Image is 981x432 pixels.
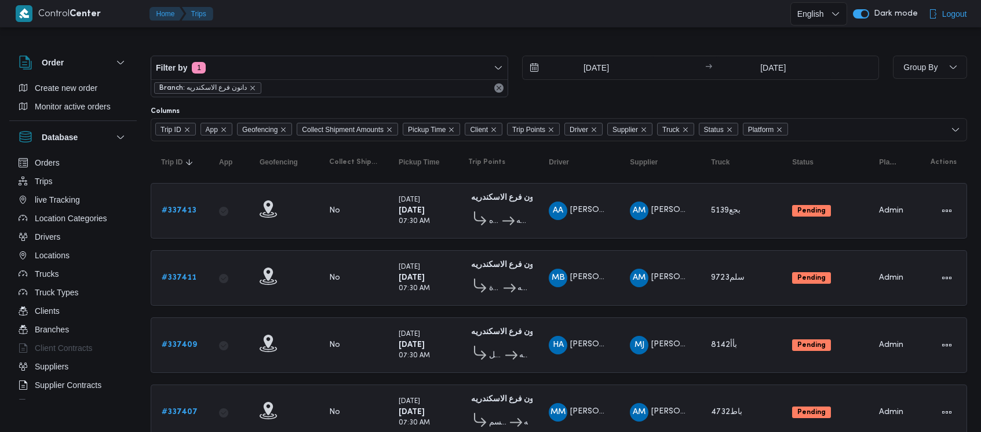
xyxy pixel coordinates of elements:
span: [PERSON_NAME] علي [PERSON_NAME] [570,408,721,415]
span: Monitor active orders [35,100,111,114]
small: 07:30 AM [399,285,430,292]
span: Pickup Time [408,123,446,136]
div: Amaro Muhammad Muhammad Yousf [630,202,648,220]
span: Collect Shipment Amounts [329,158,378,167]
span: Trip Points [468,158,505,167]
span: Status [704,123,724,136]
span: Collect Shipment Amounts [297,123,398,136]
span: Branches [35,323,69,336]
span: App [200,123,232,136]
b: دانون فرع الاسكندريه [471,194,542,202]
img: X8yXhbKr1z7QwAAAABJRU5ErkJggg== [16,5,32,22]
button: Orders [14,153,132,172]
span: Clients [35,304,60,318]
span: Supplier [607,123,652,136]
span: دانون فرع الاسكندريه [524,416,528,430]
b: Pending [797,274,826,281]
span: اول المنتزه [489,214,501,228]
small: [DATE] [399,331,420,338]
span: [PERSON_NAME] [570,273,636,281]
span: قسم ثان الرمل [489,349,504,363]
small: 07:30 AM [399,218,430,225]
button: Remove Collect Shipment Amounts from selection in this group [386,126,393,133]
span: AM [633,202,646,220]
div: No [329,340,340,350]
b: [DATE] [399,408,425,416]
button: Filter by1 active filters [151,56,508,79]
b: [DATE] [399,341,425,349]
span: Admin [879,274,903,281]
small: [DATE] [399,398,420,405]
span: AM [633,269,646,287]
small: [DATE] [399,197,420,203]
button: Remove Supplier from selection in this group [640,126,647,133]
div: Ahmad Aihab Muhammad Yousf RIshd [549,202,567,220]
b: # 337407 [162,408,198,416]
button: Group By [893,56,967,79]
span: Status [699,123,738,136]
button: Driver [544,153,614,171]
a: #337409 [162,338,197,352]
span: App [219,158,232,167]
span: Locations [35,248,70,262]
button: Truck Types [14,283,132,302]
button: Truck [706,153,776,171]
span: Devices [35,397,64,411]
b: # 337409 [162,341,197,349]
div: → [705,64,712,72]
button: Location Categories [14,209,132,228]
span: Driver [549,158,569,167]
button: Pickup Time [394,153,452,171]
span: Truck [711,158,730,167]
small: 07:30 AM [399,420,430,426]
small: 07:30 AM [399,353,430,359]
button: remove selected entity [249,85,256,91]
span: Admin [879,341,903,349]
button: Remove App from selection in this group [220,126,227,133]
span: [PERSON_NAME] [PERSON_NAME] [651,408,786,415]
div: Ahmad Muhammad Wsal Alshrqaoi [630,269,648,287]
button: Create new order [14,79,132,97]
button: Remove Trip Points from selection in this group [548,126,555,133]
button: Trips [182,7,213,21]
span: Trip Points [512,123,545,136]
button: Remove Trip ID from selection in this group [184,126,191,133]
button: Branches [14,320,132,339]
span: [PERSON_NAME] [651,206,717,214]
span: Pending [792,205,831,217]
span: Suppliers [35,360,68,374]
div: Ahmad Muhammad Abadalaatai Aataallah Nasar Allah [630,403,648,422]
button: Supplier Contracts [14,376,132,394]
span: Trip Points [507,123,560,136]
button: Logout [924,2,972,25]
a: #337407 [162,405,198,419]
button: Remove Client from selection in this group [490,126,497,133]
button: Actions [938,403,956,422]
span: Logout [942,7,967,21]
span: Branch: دانون فرع الاسكندريه [159,83,247,93]
span: Branch: دانون فرع الاسكندريه [154,82,261,94]
span: Geofencing [242,123,278,136]
span: Pending [792,407,831,418]
button: Remove Truck from selection in this group [682,126,689,133]
b: [DATE] [399,274,425,281]
button: Actions [938,269,956,287]
button: Suppliers [14,357,132,376]
div: No [329,407,340,418]
span: دانون فرع الاسكندريه [516,214,528,228]
div: Muhammad Jmuaah Dsaoqai Bsaioni [630,336,648,354]
span: Admin [879,408,903,416]
b: [DATE] [399,207,425,214]
span: Client [470,123,488,136]
button: Remove Pickup Time from selection in this group [448,126,455,133]
span: Platform [748,123,774,136]
div: Order [9,79,137,120]
a: #337413 [162,204,196,218]
div: Hanei Aihab Sbhai Abadalazaiaz Ibrahem [549,336,567,354]
button: Remove [492,81,506,95]
span: قسم المنتزة [489,281,502,295]
span: MJ [634,336,644,354]
b: دانون فرع الاسكندريه [471,328,542,336]
small: [DATE] [399,264,420,270]
span: Client [465,123,502,136]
